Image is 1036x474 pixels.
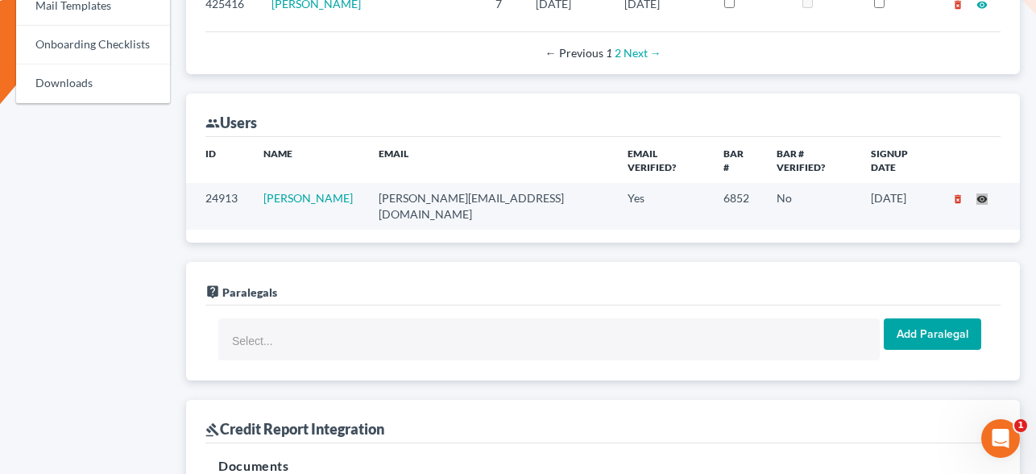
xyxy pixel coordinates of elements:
[205,419,384,439] div: Credit Report Integration
[366,137,615,183] th: Email
[186,183,251,229] td: 24913
[263,191,353,205] a: [PERSON_NAME]
[205,113,257,132] div: Users
[884,318,981,351] input: Add Paralegal
[615,46,621,60] a: Page 2
[976,191,988,205] a: visibility
[952,193,963,205] i: delete_forever
[952,191,963,205] a: delete_forever
[205,422,220,437] i: gavel
[764,183,858,229] td: No
[205,285,220,299] i: live_help
[205,116,220,131] i: group
[222,285,277,299] span: Paralegals
[976,193,988,205] i: visibility
[711,137,763,183] th: Bar #
[218,45,988,61] div: Pagination
[186,137,251,183] th: ID
[16,64,170,103] a: Downloads
[606,46,612,60] em: Page 1
[16,26,170,64] a: Onboarding Checklists
[615,137,711,183] th: Email Verified?
[615,183,711,229] td: Yes
[1014,419,1027,432] span: 1
[858,183,939,229] td: [DATE]
[545,46,603,60] span: Previous page
[858,137,939,183] th: Signup Date
[981,419,1020,458] iframe: Intercom live chat
[366,183,615,229] td: [PERSON_NAME][EMAIL_ADDRESS][DOMAIN_NAME]
[764,137,858,183] th: Bar # Verified?
[711,183,763,229] td: 6852
[251,137,366,183] th: Name
[624,46,661,60] a: Next page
